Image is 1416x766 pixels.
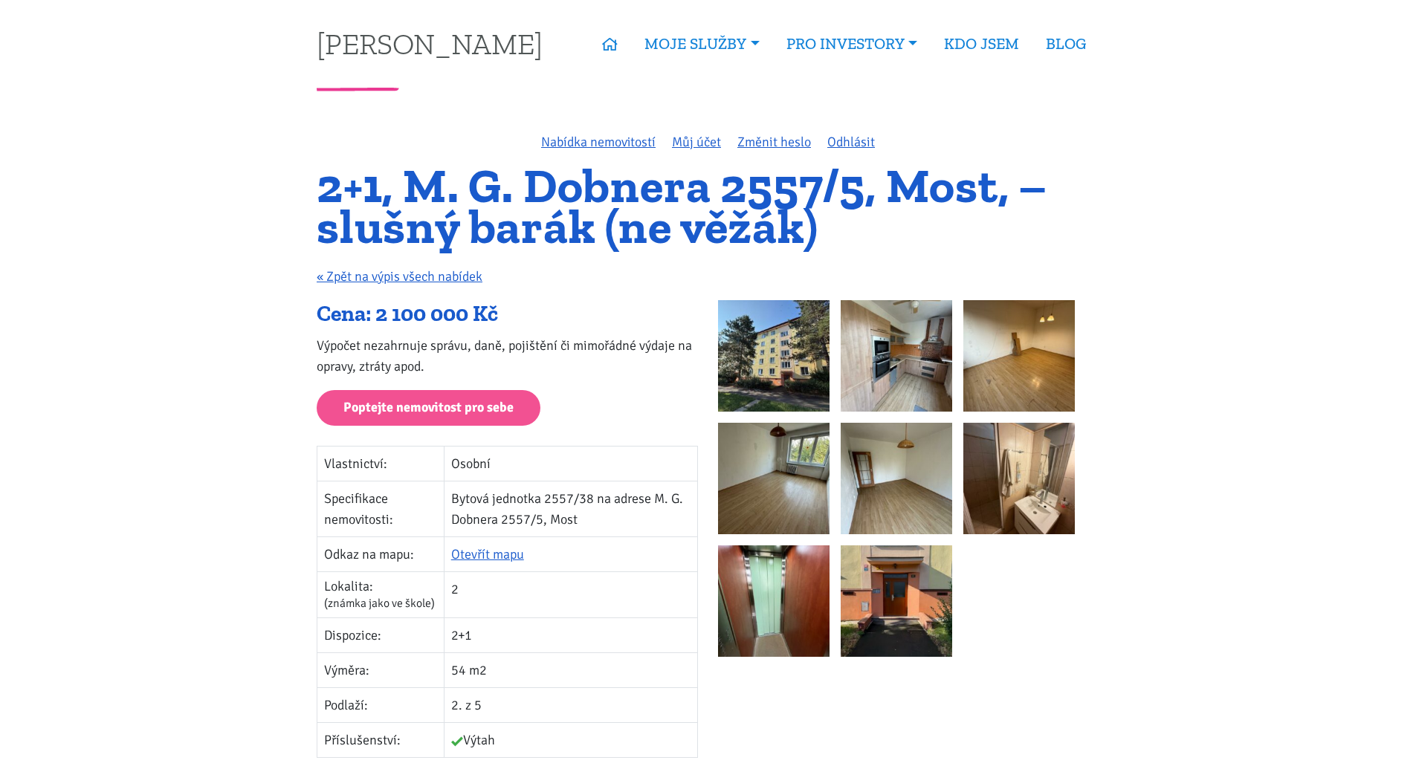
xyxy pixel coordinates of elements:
a: Odhlásit [827,134,875,150]
td: Specifikace nemovitosti: [317,481,444,537]
a: PRO INVESTORY [773,27,931,61]
td: Lokalita: [317,572,444,618]
td: Odkaz na mapu: [317,537,444,572]
td: Vlastnictví: [317,447,444,481]
span: (známka jako ve škole) [324,596,435,611]
a: MOJE SLUŽBY [631,27,772,61]
td: Dispozice: [317,618,444,653]
td: 2. z 5 [444,688,697,723]
h1: 2+1, M. G. Dobnera 2557/5, Most, – slušný barák (ne věžák) [317,166,1099,247]
td: 54 m2 [444,653,697,688]
a: BLOG [1032,27,1099,61]
a: Poptejte nemovitost pro sebe [317,390,540,426]
p: Výpočet nezahrnuje správu, daně, pojištění či mimořádné výdaje na opravy, ztráty apod. [317,335,698,377]
td: Osobní [444,447,697,481]
td: Příslušenství: [317,723,444,758]
a: Můj účet [672,134,721,150]
div: Cena: 2 100 000 Kč [317,300,698,328]
td: 2 [444,572,697,618]
a: KDO JSEM [931,27,1032,61]
a: « Zpět na výpis všech nabídek [317,268,482,285]
td: Výtah [444,723,697,758]
td: Bytová jednotka 2557/38 na adrese M. G. Dobnera 2557/5, Most [444,481,697,537]
td: Výměra: [317,653,444,688]
a: Změnit heslo [737,134,811,150]
a: Nabídka nemovitostí [541,134,656,150]
td: 2+1 [444,618,697,653]
a: Otevřít mapu [451,546,524,562]
td: Podlaží: [317,688,444,723]
a: [PERSON_NAME] [317,29,543,58]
